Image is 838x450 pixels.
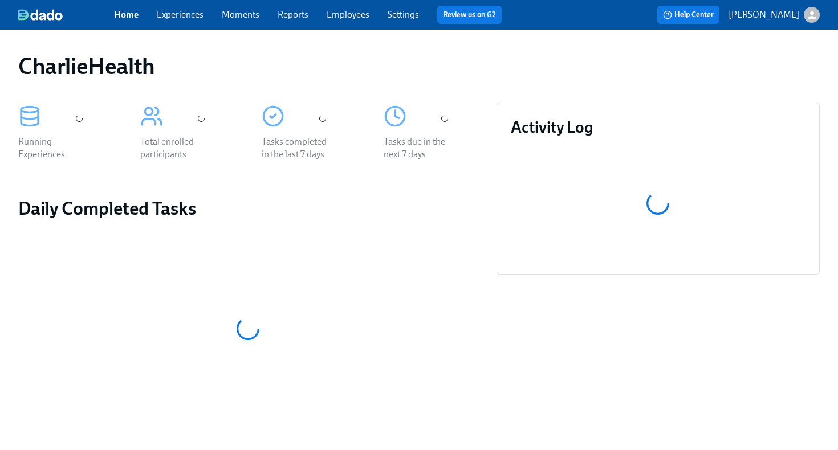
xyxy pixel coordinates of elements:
[278,9,308,20] a: Reports
[114,9,139,20] a: Home
[157,9,204,20] a: Experiences
[262,136,335,161] div: Tasks completed in the last 7 days
[18,136,91,161] div: Running Experiences
[729,9,799,21] p: [PERSON_NAME]
[18,9,114,21] a: dado
[388,9,419,20] a: Settings
[222,9,259,20] a: Moments
[511,117,806,137] h3: Activity Log
[437,6,502,24] button: Review us on G2
[657,6,719,24] button: Help Center
[443,9,496,21] a: Review us on G2
[663,9,714,21] span: Help Center
[18,9,63,21] img: dado
[140,136,213,161] div: Total enrolled participants
[384,136,457,161] div: Tasks due in the next 7 days
[729,7,820,23] button: [PERSON_NAME]
[18,52,155,80] h1: CharlieHealth
[327,9,369,20] a: Employees
[18,197,478,220] h2: Daily Completed Tasks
